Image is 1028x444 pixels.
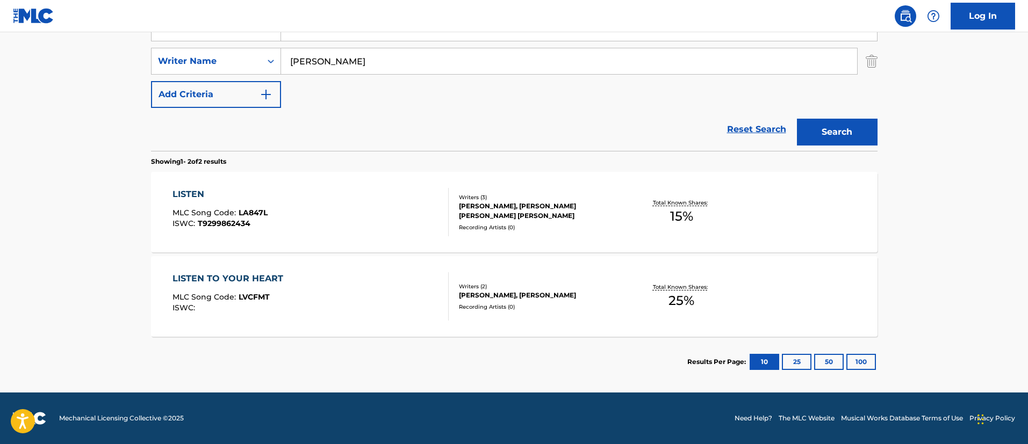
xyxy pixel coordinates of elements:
[653,283,710,291] p: Total Known Shares:
[459,201,621,221] div: [PERSON_NAME], [PERSON_NAME] [PERSON_NAME] [PERSON_NAME]
[239,292,270,302] span: LVCFMT
[172,272,289,285] div: LISTEN TO YOUR HEART
[977,403,984,435] div: Drag
[13,8,54,24] img: MLC Logo
[899,10,912,23] img: search
[459,303,621,311] div: Recording Artists ( 0 )
[779,413,835,423] a: The MLC Website
[750,354,779,370] button: 10
[846,354,876,370] button: 100
[687,357,749,367] p: Results Per Page:
[782,354,811,370] button: 25
[172,219,198,228] span: ISWC :
[735,413,772,423] a: Need Help?
[172,208,239,217] span: MLC Song Code :
[969,413,1015,423] a: Privacy Policy
[172,303,198,312] span: ISWC :
[13,412,46,425] img: logo
[459,290,621,300] div: [PERSON_NAME], [PERSON_NAME]
[198,219,250,228] span: T9299862434
[459,193,621,201] div: Writers ( 3 )
[895,5,916,27] a: Public Search
[668,291,694,310] span: 25 %
[158,55,255,68] div: Writer Name
[670,207,693,226] span: 15 %
[239,208,268,217] span: LA847L
[923,5,944,27] div: Help
[151,256,878,337] a: LISTEN TO YOUR HEARTMLC Song Code:LVCFMTISWC:Writers (2)[PERSON_NAME], [PERSON_NAME]Recording Art...
[814,354,844,370] button: 50
[172,188,268,201] div: LISTEN
[59,413,184,423] span: Mechanical Licensing Collective © 2025
[653,199,710,207] p: Total Known Shares:
[974,392,1028,444] iframe: Chat Widget
[151,157,226,166] p: Showing 1 - 2 of 2 results
[151,14,878,151] form: Search Form
[841,413,963,423] a: Musical Works Database Terms of Use
[722,118,792,141] a: Reset Search
[951,3,1015,30] a: Log In
[260,88,272,101] img: 9d2ae6d4665cec9f34b9.svg
[866,48,878,75] img: Delete Criterion
[151,81,281,108] button: Add Criteria
[797,119,878,145] button: Search
[459,282,621,290] div: Writers ( 2 )
[151,172,878,252] a: LISTENMLC Song Code:LA847LISWC:T9299862434Writers (3)[PERSON_NAME], [PERSON_NAME] [PERSON_NAME] [...
[459,223,621,231] div: Recording Artists ( 0 )
[927,10,940,23] img: help
[172,292,239,302] span: MLC Song Code :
